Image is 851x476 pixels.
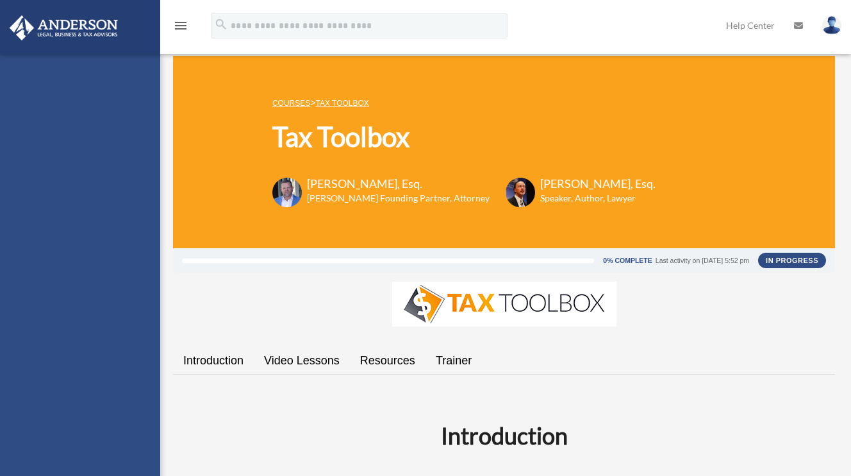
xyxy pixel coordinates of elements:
div: In Progress [758,253,826,268]
div: 0% Complete [603,257,652,264]
h3: [PERSON_NAME], Esq. [540,176,656,192]
i: search [214,17,228,31]
a: Trainer [425,343,482,379]
a: Introduction [173,343,254,379]
img: Anderson Advisors Platinum Portal [6,15,122,40]
a: Video Lessons [254,343,350,379]
i: menu [173,18,188,33]
h2: Introduction [181,420,827,452]
img: Scott-Estill-Headshot.png [506,178,535,207]
img: User Pic [822,16,841,35]
a: COURSES [272,99,310,108]
a: Resources [350,343,425,379]
a: menu [173,22,188,33]
h3: [PERSON_NAME], Esq. [307,176,490,192]
h6: [PERSON_NAME] Founding Partner, Attorney [307,192,490,205]
a: Tax Toolbox [315,99,368,108]
img: Toby-circle-head.png [272,178,302,207]
h6: Speaker, Author, Lawyer [540,192,640,205]
p: > [272,95,656,111]
h1: Tax Toolbox [272,118,656,156]
div: Last activity on [DATE] 5:52 pm [656,257,749,264]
